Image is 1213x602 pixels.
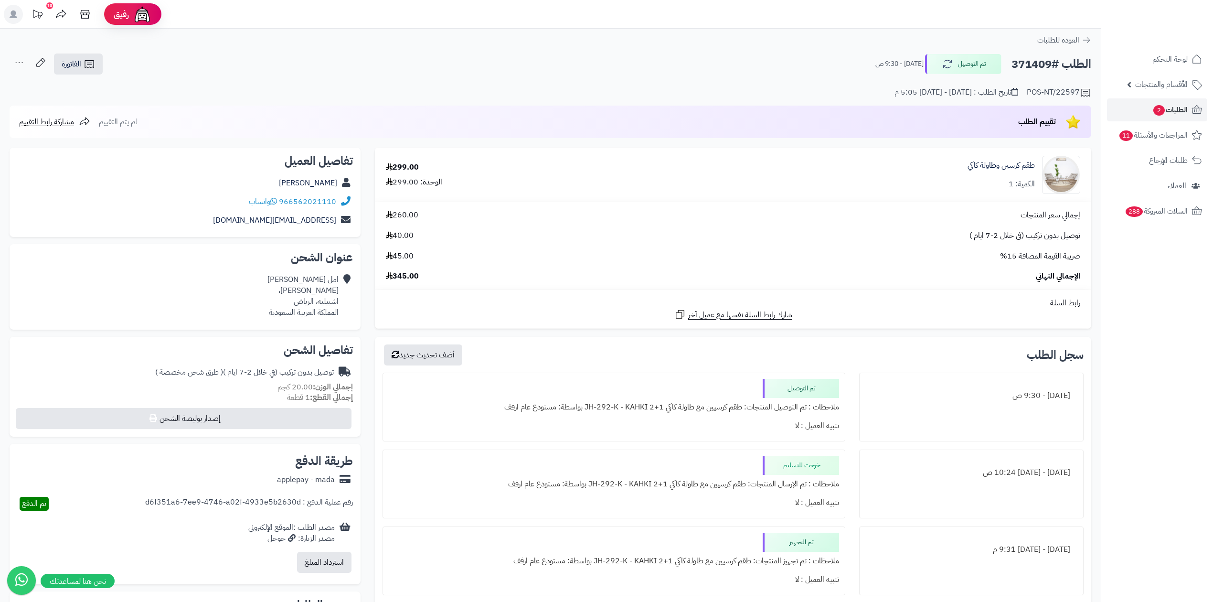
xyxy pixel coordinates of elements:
a: [EMAIL_ADDRESS][DOMAIN_NAME] [213,215,336,226]
a: العودة للطلبات [1037,34,1091,46]
span: 260.00 [386,210,418,221]
span: الإجمالي النهائي [1036,271,1080,282]
strong: إجمالي القطع: [310,392,353,403]
div: امل [PERSON_NAME] [PERSON_NAME]، اشبيليه، الرياض المملكة العربية السعودية [267,274,339,318]
span: 11 [1119,130,1133,141]
button: تم التوصيل [925,54,1001,74]
small: [DATE] - 9:30 ص [875,59,924,69]
a: طلبات الإرجاع [1107,149,1207,172]
div: [DATE] - 9:30 ص [865,387,1077,405]
span: ضريبة القيمة المضافة 15% [1000,251,1080,262]
span: طلبات الإرجاع [1149,154,1188,167]
span: المراجعات والأسئلة [1118,129,1188,142]
a: شارك رابط السلة نفسها مع عميل آخر [674,309,792,321]
span: الفاتورة [62,58,81,70]
div: الكمية: 1 [1009,179,1035,190]
span: لم يتم التقييم [99,116,138,128]
div: الوحدة: 299.00 [386,177,442,188]
span: العودة للطلبات [1037,34,1079,46]
button: استرداد المبلغ [297,552,351,573]
h2: عنوان الشحن [17,252,353,263]
h2: تفاصيل الشحن [17,344,353,356]
a: العملاء [1107,174,1207,197]
small: 20.00 كجم [277,381,353,393]
h2: تفاصيل العميل [17,155,353,167]
div: رابط السلة [379,298,1087,309]
button: إصدار بوليصة الشحن [16,408,351,429]
a: المراجعات والأسئلة11 [1107,124,1207,147]
div: تنبيه العميل : لا [389,417,839,435]
span: الأقسام والمنتجات [1135,78,1188,91]
div: applepay - mada [277,474,335,485]
span: 40.00 [386,230,414,241]
div: رقم عملية الدفع : d6f351a6-7ee9-4746-a02f-4933e5b2630d [145,497,353,511]
strong: إجمالي الوزن: [313,381,353,393]
span: 345.00 [386,271,419,282]
a: طقم كرسين وطاولة كاكي [968,160,1035,171]
small: 1 قطعة [287,392,353,403]
span: السلات المتروكة [1125,204,1188,218]
span: 288 [1126,206,1143,217]
a: لوحة التحكم [1107,48,1207,71]
div: تاريخ الطلب : [DATE] - [DATE] 5:05 م [894,87,1018,98]
img: logo-2.png [1148,7,1204,27]
h2: الطلب #371409 [1011,54,1091,74]
div: [DATE] - [DATE] 10:24 ص [865,463,1077,482]
span: 45.00 [386,251,414,262]
div: تنبيه العميل : لا [389,570,839,589]
div: POS-NT/22597 [1027,87,1091,98]
span: الطلبات [1152,103,1188,117]
div: تنبيه العميل : لا [389,494,839,512]
a: تحديثات المنصة [25,5,49,26]
span: العملاء [1168,179,1186,193]
div: مصدر الزيارة: جوجل [248,533,335,544]
span: شارك رابط السلة نفسها مع عميل آخر [688,310,792,321]
span: لوحة التحكم [1152,53,1188,66]
span: تقييم الطلب [1018,116,1056,128]
div: تم التوصيل [763,379,839,398]
a: مشاركة رابط التقييم [19,116,90,128]
div: ملاحظات : تم تجهيز المنتجات: طقم كرسيين مع طاولة كاكي 1+2 JH-292-K - KAHKI بواسطة: مستودع عام ارفف [389,552,839,570]
div: تم التجهيز [763,533,839,552]
img: ai-face.png [133,5,152,24]
div: مصدر الطلب :الموقع الإلكتروني [248,522,335,544]
span: مشاركة رابط التقييم [19,116,74,128]
span: إجمالي سعر المنتجات [1021,210,1080,221]
span: رفيق [114,9,129,20]
div: 299.00 [386,162,419,173]
img: 1746967152-1-90x90.jpg [1043,156,1080,194]
span: توصيل بدون تركيب (في خلال 2-7 ايام ) [969,230,1080,241]
a: 966562021110 [279,196,336,207]
div: ملاحظات : تم التوصيل المنتجات: طقم كرسيين مع طاولة كاكي 1+2 JH-292-K - KAHKI بواسطة: مستودع عام ارفف [389,398,839,417]
button: أضف تحديث جديد [384,344,462,365]
h3: سجل الطلب [1027,349,1084,361]
a: [PERSON_NAME] [279,177,337,189]
h2: طريقة الدفع [295,455,353,467]
div: 10 [46,2,53,9]
div: خرجت للتسليم [763,456,839,475]
div: توصيل بدون تركيب (في خلال 2-7 ايام ) [155,367,334,378]
a: الفاتورة [54,54,103,75]
span: 2 [1153,105,1165,116]
span: ( طرق شحن مخصصة ) [155,366,223,378]
span: تم الدفع [22,498,46,509]
a: واتساب [249,196,277,207]
div: ملاحظات : تم الإرسال المنتجات: طقم كرسيين مع طاولة كاكي 1+2 JH-292-K - KAHKI بواسطة: مستودع عام ارفف [389,475,839,494]
a: السلات المتروكة288 [1107,200,1207,223]
a: الطلبات2 [1107,98,1207,121]
div: [DATE] - [DATE] 9:31 م [865,540,1077,559]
